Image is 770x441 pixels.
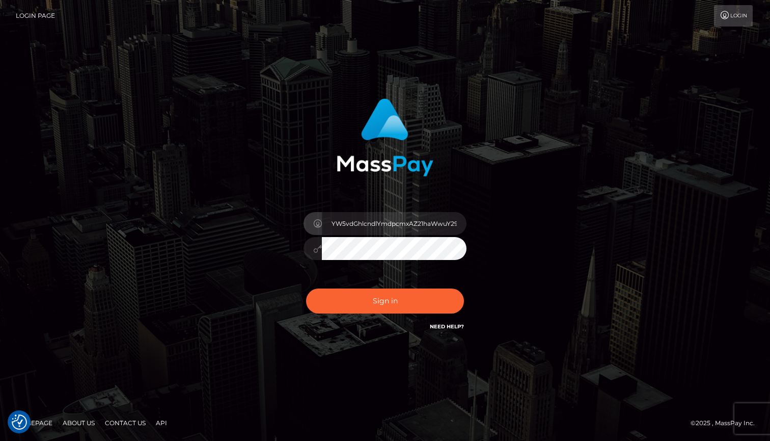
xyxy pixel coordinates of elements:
[152,415,171,431] a: API
[59,415,99,431] a: About Us
[12,414,27,430] img: Revisit consent button
[430,323,464,330] a: Need Help?
[337,98,433,176] img: MassPay Login
[714,5,753,27] a: Login
[12,414,27,430] button: Consent Preferences
[306,289,464,314] button: Sign in
[16,5,55,27] a: Login Page
[101,415,150,431] a: Contact Us
[11,415,57,431] a: Homepage
[691,418,762,429] div: © 2025 , MassPay Inc.
[322,212,466,235] input: Username...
